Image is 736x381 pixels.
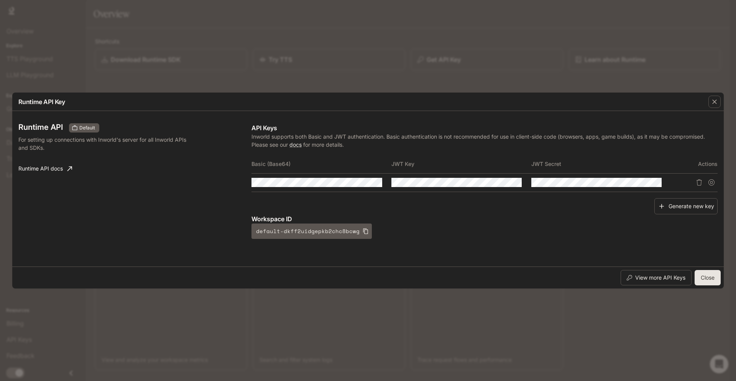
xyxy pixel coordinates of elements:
button: Delete API key [693,176,705,189]
p: For setting up connections with Inworld's server for all Inworld APIs and SDKs. [18,136,189,152]
div: These keys will apply to your current workspace only [69,123,99,133]
button: View more API Keys [621,270,692,285]
p: Inworld supports both Basic and JWT authentication. Basic authentication is not recommended for u... [251,133,718,149]
h3: Runtime API [18,123,63,131]
p: Runtime API Key [18,97,65,106]
p: API Keys [251,123,718,133]
th: Basic (Base64) [251,155,391,173]
button: Suspend API key [705,176,718,189]
th: Actions [671,155,718,173]
a: docs [289,141,302,148]
p: Workspace ID [251,214,718,224]
th: JWT Secret [531,155,671,173]
span: Default [76,124,98,131]
button: default-dkff2uidgepkb2chc8bcwg [251,224,372,239]
a: Runtime API docs [15,161,75,176]
button: Close [695,270,721,285]
th: JWT Key [391,155,531,173]
button: Generate new key [654,198,718,215]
